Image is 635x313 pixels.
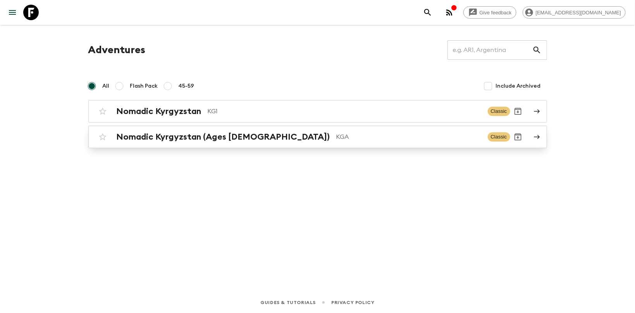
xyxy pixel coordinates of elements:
div: [EMAIL_ADDRESS][DOMAIN_NAME] [523,6,626,19]
a: Guides & Tutorials [260,298,316,307]
a: Nomadic Kyrgyzstan (Ages [DEMOGRAPHIC_DATA])KGAClassicArchive [88,126,547,148]
span: Classic [488,132,510,142]
button: search adventures [420,5,435,20]
a: Privacy Policy [331,298,374,307]
a: Give feedback [463,6,516,19]
span: Flash Pack [130,82,158,90]
h1: Adventures [88,42,146,58]
input: e.g. AR1, Argentina [447,39,532,61]
button: Archive [510,129,526,145]
span: 45-59 [179,82,194,90]
h2: Nomadic Kyrgyzstan (Ages [DEMOGRAPHIC_DATA]) [117,132,330,142]
span: All [103,82,110,90]
span: Give feedback [475,10,516,16]
p: KG1 [208,107,482,116]
p: KGA [336,132,482,142]
span: Classic [488,107,510,116]
span: [EMAIL_ADDRESS][DOMAIN_NAME] [532,10,625,16]
h2: Nomadic Kyrgyzstan [117,106,201,116]
button: menu [5,5,20,20]
button: Archive [510,104,526,119]
span: Include Archived [496,82,541,90]
a: Nomadic KyrgyzstanKG1ClassicArchive [88,100,547,123]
